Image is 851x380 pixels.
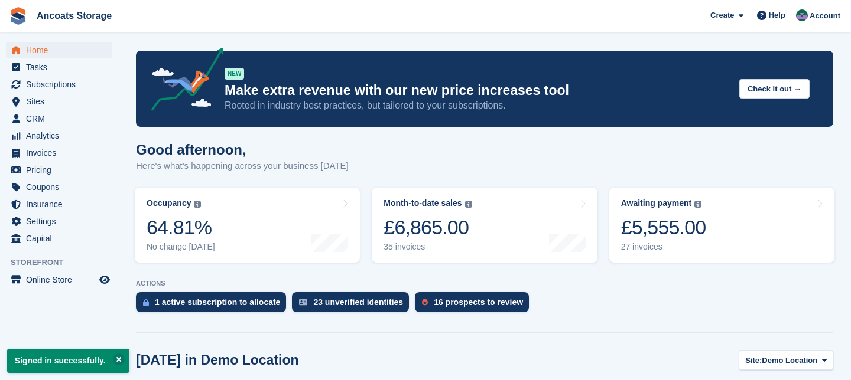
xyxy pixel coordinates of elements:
[26,179,97,195] span: Coupons
[225,82,730,99] p: Make extra revenue with our new price increases tool
[26,162,97,178] span: Pricing
[225,68,244,80] div: NEW
[6,213,112,230] a: menu
[136,352,299,368] h2: [DATE] in Demo Location
[26,42,97,58] span: Home
[6,42,112,58] a: menu
[6,76,112,93] a: menu
[225,99,730,112] p: Rooted in industry best practices, but tailored to your subscriptions.
[313,297,403,307] div: 23 unverified identities
[147,198,191,208] div: Occupancy
[6,127,112,144] a: menu
[6,162,112,178] a: menu
[6,196,112,212] a: menu
[739,79,810,99] button: Check it out →
[135,188,360,263] a: Occupancy 64.81% No change [DATE]
[7,349,129,373] p: Signed in successfully.
[621,215,706,240] div: £5,555.00
[26,271,97,288] span: Online Store
[9,7,27,25] img: stora-icon-8386f47178a22dfd0bd8f6a31ec36ba5ce8667c1dd55bd0f319d3a0aa187defe.svg
[745,355,762,366] span: Site:
[384,242,472,252] div: 35 invoices
[609,188,834,263] a: Awaiting payment £5,555.00 27 invoices
[422,299,428,306] img: prospect-51fa495bee0391a8d652442698ab0144808aea92771e9ea1ae160a38d050c398.svg
[710,9,734,21] span: Create
[11,257,118,268] span: Storefront
[32,6,116,25] a: Ancoats Storage
[465,201,472,208] img: icon-info-grey-7440780725fd019a000dd9b08b2336e03edf1995a4989e88bcd33f0948082b44.svg
[26,196,97,212] span: Insurance
[26,230,97,247] span: Capital
[26,145,97,161] span: Invoices
[194,201,201,208] img: icon-info-grey-7440780725fd019a000dd9b08b2336e03edf1995a4989e88bcd33f0948082b44.svg
[136,292,292,318] a: 1 active subscription to allocate
[26,59,97,76] span: Tasks
[739,350,833,370] button: Site: Demo Location
[810,10,840,22] span: Account
[6,230,112,247] a: menu
[769,9,785,21] span: Help
[26,127,97,144] span: Analytics
[621,242,706,252] div: 27 invoices
[6,179,112,195] a: menu
[6,59,112,76] a: menu
[434,297,523,307] div: 16 prospects to review
[136,159,349,173] p: Here's what's happening across your business [DATE]
[621,198,692,208] div: Awaiting payment
[6,110,112,127] a: menu
[6,145,112,161] a: menu
[98,273,112,287] a: Preview store
[6,93,112,110] a: menu
[6,271,112,288] a: menu
[384,215,472,240] div: £6,865.00
[26,76,97,93] span: Subscriptions
[762,355,817,366] span: Demo Location
[143,299,149,306] img: active_subscription_to_allocate_icon-d502201f5373d7db506a760aba3b589e785aa758c864c3986d89f69b8ff3...
[415,292,535,318] a: 16 prospects to review
[26,213,97,230] span: Settings
[155,297,280,307] div: 1 active subscription to allocate
[694,201,701,208] img: icon-info-grey-7440780725fd019a000dd9b08b2336e03edf1995a4989e88bcd33f0948082b44.svg
[141,48,224,115] img: price-adjustments-announcement-icon-8257ccfd72463d97f412b2fc003d46551f7dbcb40ab6d574587a9cd5c0d94...
[147,215,215,240] div: 64.81%
[372,188,597,263] a: Month-to-date sales £6,865.00 35 invoices
[299,299,307,306] img: verify_identity-adf6edd0f0f0b5bbfe63781bf79b02c33cf7c696d77639b501bdc392416b5a36.svg
[384,198,462,208] div: Month-to-date sales
[136,142,349,158] h1: Good afternoon,
[147,242,215,252] div: No change [DATE]
[292,292,415,318] a: 23 unverified identities
[26,93,97,110] span: Sites
[136,280,833,287] p: ACTIONS
[26,110,97,127] span: CRM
